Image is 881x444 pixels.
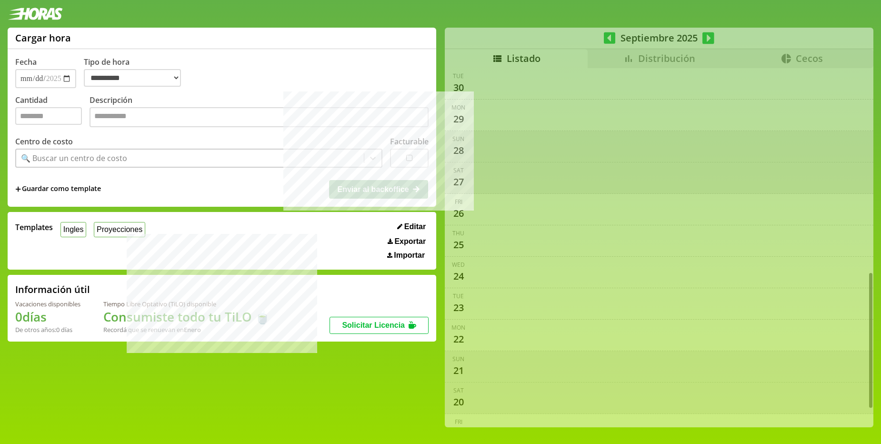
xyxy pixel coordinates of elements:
[8,8,63,20] img: logotipo
[385,237,429,246] button: Exportar
[103,325,270,334] div: Recordá que se renuevan en
[15,31,71,44] h1: Cargar hora
[103,308,270,325] h1: Consumiste todo tu TiLO 🍵
[404,222,426,231] span: Editar
[15,300,80,308] div: Vacaciones disponibles
[15,308,80,325] h1: 0 días
[15,325,80,334] div: De otros años: 0 días
[342,321,405,329] span: Solicitar Licencia
[390,136,429,147] label: Facturable
[15,57,37,67] label: Fecha
[15,222,53,232] span: Templates
[21,153,127,163] div: 🔍 Buscar un centro de costo
[184,325,201,334] b: Enero
[84,69,181,87] select: Tipo de hora
[394,251,425,260] span: Importar
[94,222,145,237] button: Proyecciones
[15,283,90,296] h2: Información útil
[15,95,90,130] label: Cantidad
[15,184,21,194] span: +
[90,107,429,127] textarea: Descripción
[15,107,82,125] input: Cantidad
[15,136,73,147] label: Centro de costo
[84,57,189,88] label: Tipo de hora
[90,95,429,130] label: Descripción
[394,222,429,232] button: Editar
[15,184,101,194] span: +Guardar como template
[330,317,429,334] button: Solicitar Licencia
[103,300,270,308] div: Tiempo Libre Optativo (TiLO) disponible
[394,237,426,246] span: Exportar
[60,222,86,237] button: Ingles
